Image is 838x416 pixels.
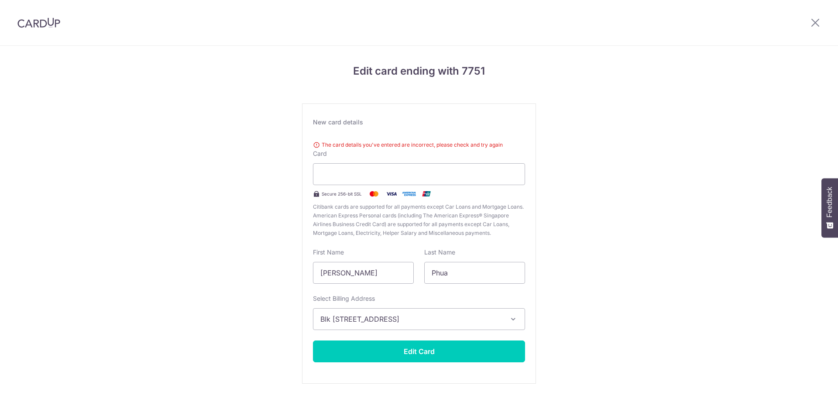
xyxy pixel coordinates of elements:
img: .alt.amex [400,189,418,199]
img: CardUp [17,17,60,28]
label: Card [313,149,327,158]
input: Cardholder Last Name [424,262,525,284]
span: Feedback [826,187,834,217]
img: .alt.unionpay [418,189,435,199]
div: New card details [313,118,525,127]
button: Blk [STREET_ADDRESS] [313,308,525,330]
span: Blk [STREET_ADDRESS] [320,314,502,324]
img: Visa [383,189,400,199]
input: Cardholder First Name [313,262,414,284]
iframe: Opens a widget where you can find more information [782,390,829,412]
div: The card details you've entered are incorrect, please check and try again [313,141,525,149]
h4: Edit card ending with 7751 [302,63,536,79]
label: Select Billing Address [313,294,375,303]
label: Last Name [424,248,455,257]
button: Feedback - Show survey [821,178,838,237]
span: Secure 256-bit SSL [322,190,362,197]
span: Citibank cards are supported for all payments except Car Loans and Mortgage Loans. American Expre... [313,203,525,237]
img: Mastercard [365,189,383,199]
button: Edit Card [313,340,525,362]
label: First Name [313,248,344,257]
iframe: Secure card payment input frame [320,169,518,179]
